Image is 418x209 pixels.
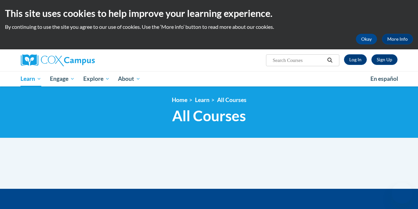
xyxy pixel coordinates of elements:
span: Engage [50,75,75,83]
a: Register [371,54,398,65]
a: Learn [17,71,46,86]
div: Main menu [16,71,402,86]
a: Home [172,96,187,103]
a: Log In [344,54,367,65]
a: About [114,71,145,86]
button: Okay [356,34,377,44]
h2: This site uses cookies to help improve your learning experience. [5,7,413,20]
a: Explore [79,71,114,86]
iframe: Button to launch messaging window [392,183,413,204]
span: About [118,75,140,83]
img: Cox Campus [21,54,95,66]
a: More Info [382,34,413,44]
span: Learn [20,75,41,83]
a: Engage [46,71,79,86]
a: All Courses [217,96,247,103]
a: Cox Campus [21,54,140,66]
span: En español [370,75,398,82]
a: Learn [195,96,209,103]
p: By continuing to use the site you agree to our use of cookies. Use the ‘More info’ button to read... [5,23,413,30]
button: Search [325,56,335,64]
span: All Courses [172,107,246,125]
input: Search Courses [272,56,325,64]
span: Explore [83,75,110,83]
a: En español [366,72,402,86]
